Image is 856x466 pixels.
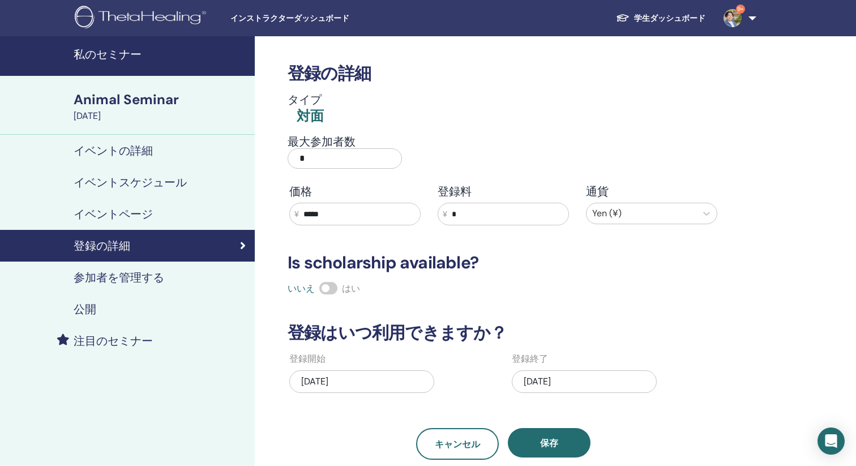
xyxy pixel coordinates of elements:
h3: Is scholarship available? [281,253,726,273]
div: Animal Seminar [74,90,248,109]
label: 登録終了 [512,352,548,366]
h4: 最大参加者数 [288,135,402,148]
h4: イベントの詳細 [74,144,153,157]
h4: 私のセミナー [74,48,248,61]
span: キャンセル [435,438,480,450]
img: default.jpg [724,9,742,27]
h4: 通貨 [586,185,717,198]
span: いいえ [288,283,315,294]
span: 保存 [540,437,558,449]
a: 学生ダッシュボード [607,8,714,29]
h4: タイプ [288,93,324,106]
img: graduation-cap-white.svg [616,13,630,23]
a: キャンセル [416,428,499,460]
span: はい [342,283,360,294]
div: [DATE] [289,370,434,393]
span: インストラクターダッシュボード [230,12,400,24]
span: ¥ [443,208,447,220]
h4: 参加者を管理する [74,271,164,284]
h4: 公開 [74,302,96,316]
h4: 登録の詳細 [74,239,130,253]
h4: 登録料 [438,185,569,198]
h4: イベントスケジュール [74,176,187,189]
div: Open Intercom Messenger [818,427,845,455]
div: [DATE] [512,370,657,393]
h4: イベントページ [74,207,153,221]
h4: 注目のセミナー [74,334,153,348]
h4: 価格 [289,185,421,198]
label: 登録開始 [289,352,326,366]
input: 最大参加者数 [288,148,402,169]
button: 保存 [508,428,590,458]
h3: 登録はいつ利用できますか？ [281,323,726,343]
h3: 登録の詳細 [281,63,726,84]
span: ¥ [294,208,299,220]
div: [DATE] [74,109,248,123]
span: 9+ [736,5,745,14]
a: Animal Seminar[DATE] [67,90,255,123]
img: logo.png [75,6,210,31]
div: 対面 [297,106,324,126]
